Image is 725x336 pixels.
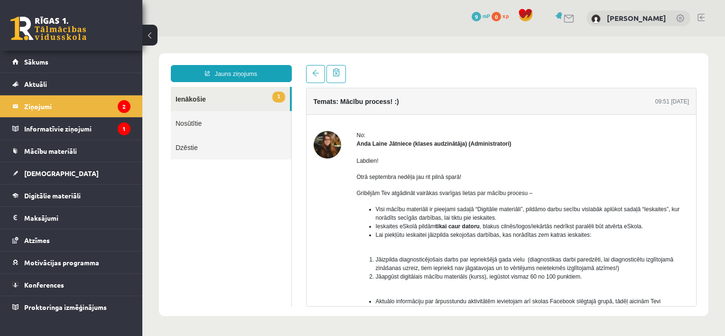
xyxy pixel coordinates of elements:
a: [PERSON_NAME] [607,13,666,23]
span: Motivācijas programma [24,258,99,267]
span: xp [502,12,509,19]
span: Ieskaites eSkolā pildām , blakus cilnēs/logos/iekārtās nedrīkst paralēli būt atvērta eSkola. [233,187,501,193]
span: Visi mācību materiāli ir pieejami sadaļā “Digitālie materiāli”, pildāmo darbu secību vislabāk apl... [233,169,538,185]
a: Informatīvie ziņojumi1 [12,118,130,140]
span: Aktuālo informāciju par ārpusstundu aktivitātēm ievietojam arī skolas Facebook slēgtajā grupā, tā... [233,261,519,277]
a: Atzīmes [12,229,130,251]
span: Mācību materiāli [24,147,77,155]
a: Aktuāli [12,73,130,95]
span: mP [483,12,490,19]
span: Aktuāli [24,80,47,88]
span: Proktoringa izmēģinājums [24,303,107,311]
span: Sākums [24,57,48,66]
span: 0 [492,12,501,21]
span: Atzīmes [24,236,50,244]
a: Nosūtītie [28,75,149,99]
a: Sākums [12,51,130,73]
span: Lai piekļūtu ieskaitei jāizpilda sekojošas darbības, kas norādītas zem katras ieskaites: [233,195,449,202]
a: [DEMOGRAPHIC_DATA] [12,162,130,184]
a: 9 mP [472,12,490,19]
b: tikai caur datoru [293,187,337,193]
span: 9 [472,12,481,21]
a: Maksājumi [12,207,130,229]
a: 0 xp [492,12,513,19]
i: 2 [118,100,130,113]
a: Jauns ziņojums [28,28,149,46]
span: [DEMOGRAPHIC_DATA] [24,169,99,177]
img: Anda Laine Jātniece (klases audzinātāja) [171,94,199,122]
span: Otrā septembra nedēļa jau rit pilnā sparā! [214,137,319,144]
a: Digitālie materiāli [12,185,130,206]
i: 1 [118,122,130,135]
a: Proktoringa izmēģinājums [12,296,130,318]
a: Motivācijas programma [12,252,130,273]
legend: Informatīvie ziņojumi [24,118,130,140]
span: Jāapgūst digitālais mācību materiāls (kurss), iegūstot vismaz 60 no 100 punktiem. [233,237,440,243]
div: 09:51 [DATE] [513,61,547,69]
a: Ziņojumi2 [12,95,130,117]
span: 1 [130,55,142,66]
span: Jāizpilda diagnosticējošais darbs par iepriekšējā gada vielu (diagnostikas darbi paredzēti, lai d... [233,220,531,235]
h4: Temats: Mācību process! :) [171,61,257,69]
strong: Anda Laine Jātniece (klases audzinātāja) (Administratori) [214,104,369,111]
legend: Maksājumi [24,207,130,229]
span: Konferences [24,280,64,289]
span: Labdien! [214,121,236,128]
legend: Ziņojumi [24,95,130,117]
span: Digitālie materiāli [24,191,81,200]
a: Mācību materiāli [12,140,130,162]
a: Rīgas 1. Tālmācības vidusskola [10,17,86,40]
span: Gribējām Tev atgādināt vairākas svarīgas lietas par mācību procesu – [214,153,390,160]
a: Konferences [12,274,130,296]
a: 1Ienākošie [28,50,148,75]
div: No: [214,94,547,103]
img: Viktorija Raciņa [591,14,601,24]
a: Dzēstie [28,99,149,123]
